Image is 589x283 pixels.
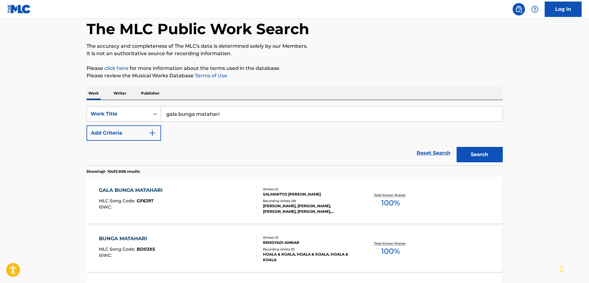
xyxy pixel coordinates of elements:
[149,129,156,137] img: 9d2ae6d4665cec9f34b9.svg
[513,3,525,15] a: Public Search
[87,50,503,57] p: It is not an authoritative source for recording information.
[560,260,564,278] div: Drag
[99,204,113,210] span: ISWC :
[545,2,582,17] a: Log In
[558,253,589,283] iframe: Chat Widget
[87,226,503,272] a: BUNGA MATAHARIMLC Song Code:BD03XSISWC:Writers (1)RENDYADI AMNARRecording Artists (3)HOALA & KOAL...
[137,246,155,252] span: BD03XS
[263,240,356,245] div: RENDYADI AMNAR
[112,87,128,100] p: Writer
[99,187,166,194] div: GALA BUNGA MATAHARI
[7,5,31,14] img: MLC Logo
[263,252,356,263] div: HOALA & KOALA, HOALA & KOALA, HOALA & KOALA
[457,147,503,162] button: Search
[263,187,356,192] div: Writers ( 1 )
[87,20,309,38] h1: The MLC Public Work Search
[87,42,503,50] p: The accuracy and completeness of The MLC's data is determined solely by our Members.
[531,6,539,13] img: help
[381,197,400,208] span: 100 %
[263,199,356,203] div: Recording Artists ( 18 )
[87,169,140,174] p: Showing 1 - 10 of 2.908 results
[263,235,356,240] div: Writers ( 1 )
[99,198,137,204] span: MLC Song Code :
[104,65,128,71] a: click here
[87,177,503,224] a: GALA BUNGA MATAHARIMLC Song Code:GF6J9TISWC:Writers (1)SALMANTYO [PERSON_NAME]Recording Artists (...
[263,247,356,252] div: Recording Artists ( 3 )
[263,192,356,197] div: SALMANTYO [PERSON_NAME]
[137,198,154,204] span: GF6J9T
[139,87,161,100] p: Publisher
[87,106,503,165] form: Search Form
[99,253,113,258] span: ISWC :
[91,110,146,118] div: Work Title
[87,65,503,72] p: Please for more information about the terms used in the database.
[99,235,155,242] div: BUNGA MATAHARI
[263,203,356,214] div: [PERSON_NAME], [PERSON_NAME], [PERSON_NAME], [PERSON_NAME], [PERSON_NAME]
[194,73,227,79] a: Terms of Use
[87,87,101,100] p: Work
[414,146,454,160] a: Reset Search
[87,72,503,79] p: Please review the Musical Works Database
[374,241,407,246] p: Total Known Shares:
[381,246,400,257] span: 100 %
[529,3,541,15] div: Help
[87,125,161,141] button: Add Criteria
[99,246,137,252] span: MLC Song Code :
[374,193,407,197] p: Total Known Shares:
[515,6,522,13] img: search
